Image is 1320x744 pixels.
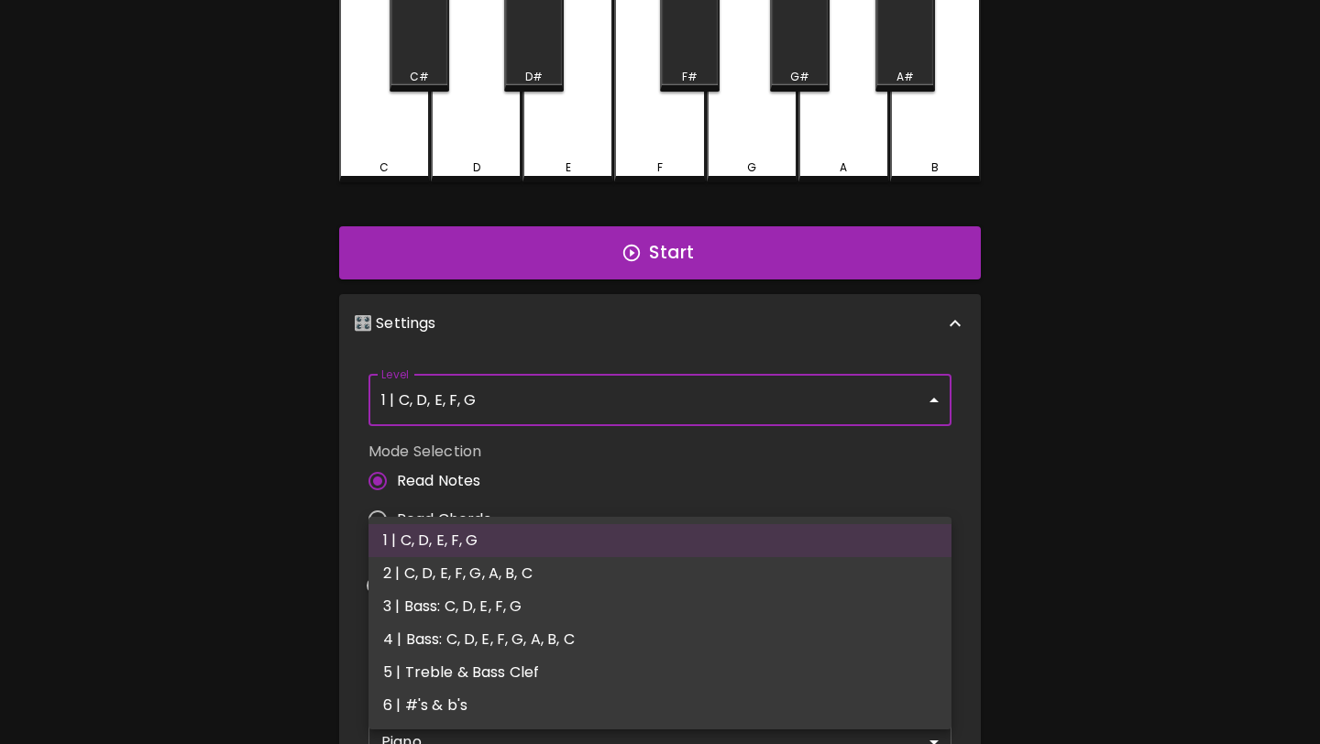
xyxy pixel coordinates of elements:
[368,656,951,689] li: 5 | Treble & Bass Clef
[368,689,951,722] li: 6 | #'s & b's
[368,557,951,590] li: 2 | C, D, E, F, G, A, B, C
[368,590,951,623] li: 3 | Bass: C, D, E, F, G
[368,623,951,656] li: 4 | Bass: C, D, E, F, G, A, B, C
[368,524,951,557] li: 1 | C, D, E, F, G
